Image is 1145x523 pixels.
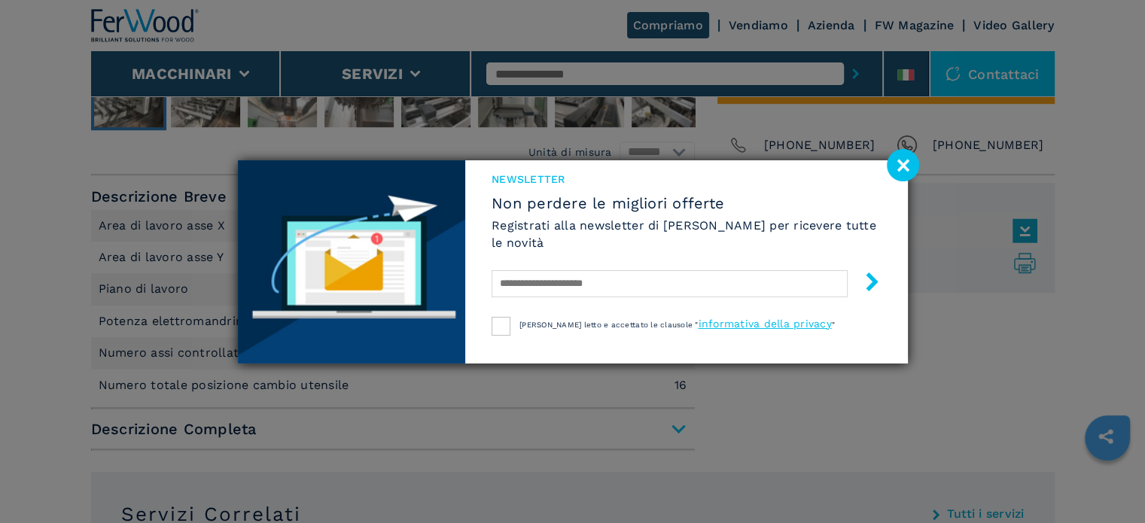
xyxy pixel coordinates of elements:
[492,172,881,187] span: NEWSLETTER
[698,318,831,330] a: informativa della privacy
[848,266,882,302] button: submit-button
[519,321,698,329] span: [PERSON_NAME] letto e accettato le clausole "
[238,160,466,363] img: Newsletter image
[492,217,881,251] h6: Registrati alla newsletter di [PERSON_NAME] per ricevere tutte le novità
[492,194,881,212] span: Non perdere le migliori offerte
[832,321,835,329] span: "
